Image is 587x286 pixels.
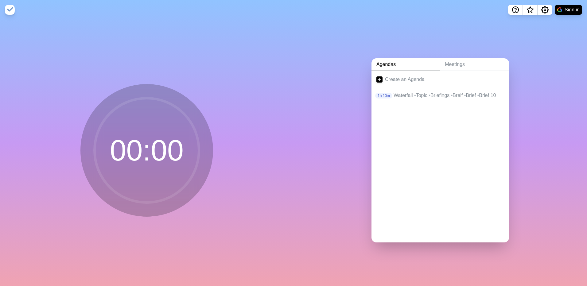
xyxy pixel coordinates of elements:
p: Waterfall Topic Briefings Breif Brief Brief 10 [394,92,504,99]
span: • [451,93,453,98]
img: timeblocks logo [5,5,15,15]
span: • [477,93,479,98]
button: Settings [538,5,552,15]
img: google logo [557,7,562,12]
button: Help [508,5,523,15]
a: Meetings [440,58,509,71]
span: • [429,93,430,98]
span: • [414,93,416,98]
button: Sign in [555,5,582,15]
a: Create an Agenda [371,71,509,88]
span: • [464,93,466,98]
p: 1h 10m [375,93,392,99]
a: Agendas [371,58,440,71]
button: What’s new [523,5,538,15]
